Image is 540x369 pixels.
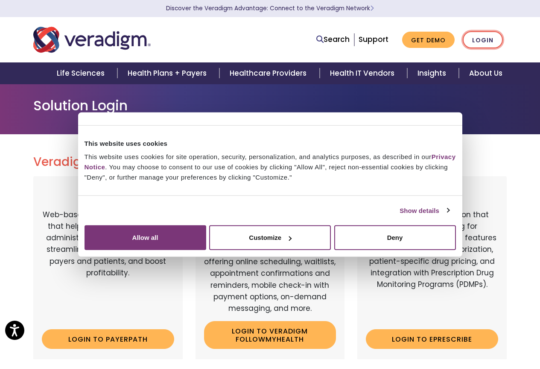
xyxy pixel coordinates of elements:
div: This website uses cookies for site operation, security, personalization, and analytics purposes, ... [85,152,456,183]
h1: Solution Login [33,97,507,114]
h3: Payerpath [42,186,174,199]
a: Life Sciences [47,62,117,84]
a: Discover the Veradigm Advantage: Connect to the Veradigm NetworkLearn More [166,4,374,12]
p: Veradigm FollowMyHealth's Mobile Patient Experience enhances patient access via mobile devices, o... [204,221,336,315]
img: Veradigm logo [33,26,151,54]
a: Login to ePrescribe [366,329,498,349]
a: Healthcare Providers [219,62,319,84]
a: Login to Veradigm FollowMyHealth [204,321,336,349]
a: Get Demo [402,32,455,48]
a: Login to Payerpath [42,329,174,349]
p: Web-based, user-friendly solutions that help providers and practice administrators enhance revenu... [42,209,174,322]
a: Insights [407,62,459,84]
button: Allow all [85,225,206,250]
button: Customize [209,225,331,250]
a: Health IT Vendors [320,62,407,84]
a: Login [463,31,503,49]
iframe: Drift Chat Widget [376,307,530,359]
span: Learn More [370,4,374,12]
h2: Veradigm Solutions [33,155,507,169]
button: Deny [334,225,456,250]
a: Support [359,34,388,44]
a: Privacy Notice [85,153,456,171]
a: Show details [400,205,449,215]
a: Search [316,34,350,45]
a: About Us [459,62,513,84]
p: A comprehensive solution that simplifies prescribing for healthcare providers with features like ... [366,209,498,322]
div: This website uses cookies [85,138,456,148]
a: Health Plans + Payers [117,62,219,84]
